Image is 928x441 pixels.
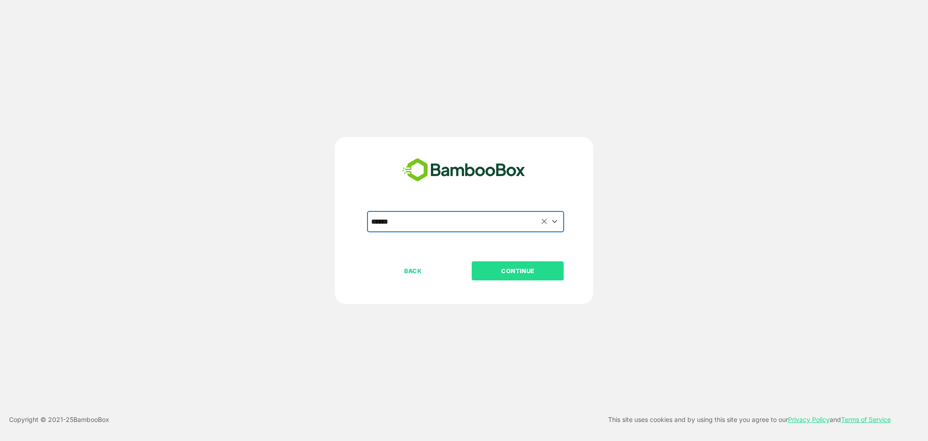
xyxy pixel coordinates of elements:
[841,416,891,423] a: Terms of Service
[368,266,459,276] p: BACK
[472,261,564,280] button: CONTINUE
[549,216,561,228] button: Open
[397,155,530,185] img: bamboobox
[473,266,563,276] p: CONTINUE
[9,414,109,425] p: Copyright © 2021- 25 BambooBox
[367,261,459,280] button: BACK
[788,416,830,423] a: Privacy Policy
[539,216,550,227] button: Clear
[608,414,891,425] p: This site uses cookies and by using this site you agree to our and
